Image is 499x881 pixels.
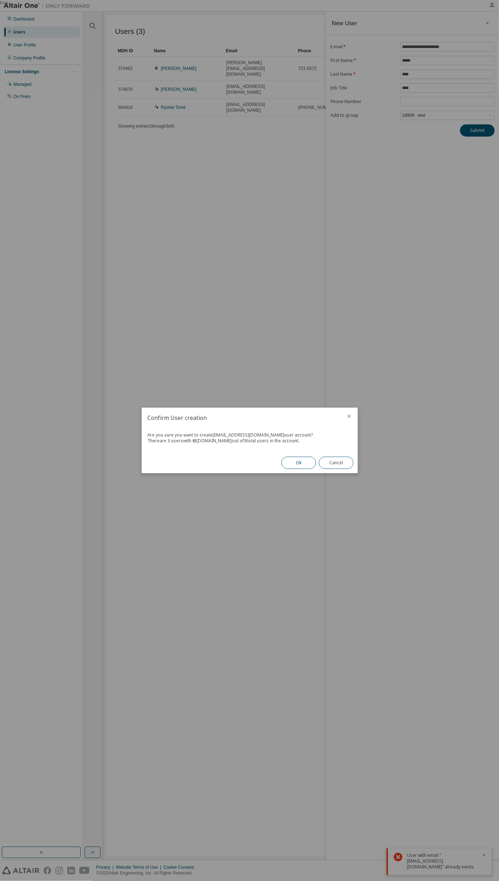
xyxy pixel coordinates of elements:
button: close [346,413,352,419]
div: There are 3 users with @ [DOMAIN_NAME] out of 3 total users in the account. [147,438,352,444]
button: Cancel [319,457,353,469]
h2: Confirm User creation [142,408,340,428]
div: Are you sure you want to create [EMAIL_ADDRESS][DOMAIN_NAME] user account? [147,432,352,438]
button: Ok [281,457,316,469]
